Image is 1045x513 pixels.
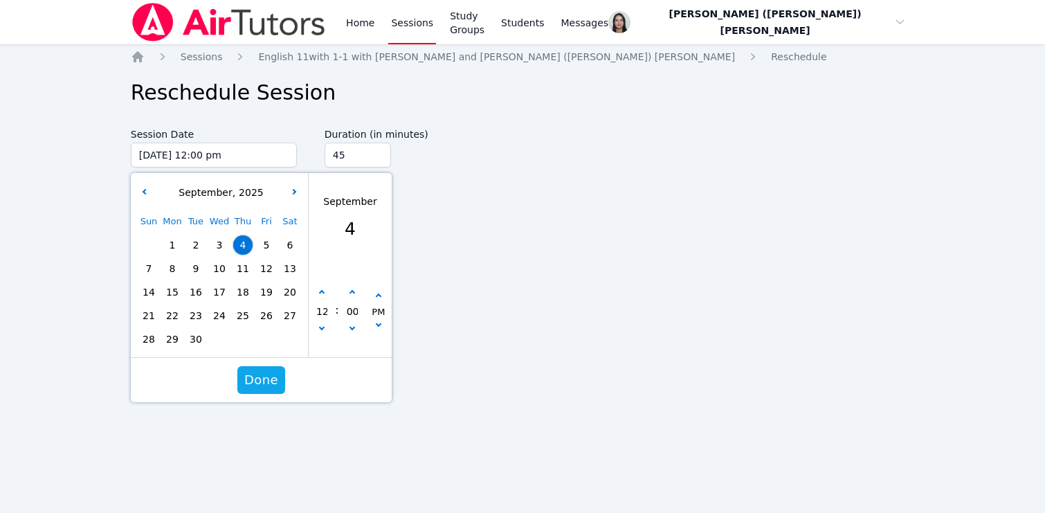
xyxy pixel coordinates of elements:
[231,210,255,233] div: Thu
[184,280,208,304] div: Choose Tuesday September 16 of 2025
[131,50,915,64] nav: Breadcrumb
[139,259,158,278] span: 7
[161,257,184,280] div: Choose Monday September 08 of 2025
[210,259,229,278] span: 10
[184,210,208,233] div: Tue
[186,330,206,349] span: 30
[161,233,184,257] div: Choose Monday September 01 of 2025
[131,122,297,143] label: Session Date
[161,304,184,327] div: Choose Monday September 22 of 2025
[186,259,206,278] span: 9
[280,282,300,302] span: 20
[210,282,229,302] span: 17
[258,51,735,62] span: English 11 with 1-1 with [PERSON_NAME] and [PERSON_NAME] ([PERSON_NAME]) [PERSON_NAME]
[257,282,276,302] span: 19
[184,257,208,280] div: Choose Tuesday September 09 of 2025
[233,282,253,302] span: 18
[184,233,208,257] div: Choose Tuesday September 02 of 2025
[208,304,231,327] div: Choose Wednesday September 24 of 2025
[184,327,208,351] div: Choose Tuesday September 30 of 2025
[210,306,229,325] span: 24
[233,235,253,255] span: 4
[161,210,184,233] div: Mon
[280,259,300,278] span: 13
[255,304,278,327] div: Choose Friday September 26 of 2025
[237,366,285,394] button: Done
[137,280,161,304] div: Choose Sunday September 14 of 2025
[181,51,223,62] span: Sessions
[131,80,915,105] h1: Reschedule Session
[771,50,826,64] a: Reschedule
[278,280,302,304] div: Choose Saturday September 20 of 2025
[181,50,223,64] a: Sessions
[137,304,161,327] div: Choose Sunday September 21 of 2025
[184,304,208,327] div: Choose Tuesday September 23 of 2025
[139,330,158,349] span: 28
[231,304,255,327] div: Choose Thursday September 25 of 2025
[278,304,302,327] div: Choose Saturday September 27 of 2025
[258,50,735,64] a: English 11with 1-1 with [PERSON_NAME] and [PERSON_NAME] ([PERSON_NAME]) [PERSON_NAME]
[255,257,278,280] div: Choose Friday September 12 of 2025
[186,235,206,255] span: 2
[257,235,276,255] span: 5
[186,306,206,325] span: 23
[175,187,232,198] span: September
[208,257,231,280] div: Choose Wednesday September 10 of 2025
[131,3,327,42] img: Air Tutors
[186,282,206,302] span: 16
[561,16,609,30] span: Messages
[280,235,300,255] span: 6
[255,280,278,304] div: Choose Friday September 19 of 2025
[208,233,231,257] div: Choose Wednesday September 03 of 2025
[278,327,302,351] div: Choose Saturday October 04 of 2025
[235,187,264,198] span: 2025
[161,280,184,304] div: Choose Monday September 15 of 2025
[137,210,161,233] div: Sun
[163,235,182,255] span: 1
[231,327,255,351] div: Choose Thursday October 02 of 2025
[163,330,182,349] span: 29
[278,210,302,233] div: Sat
[372,305,385,320] div: PM
[139,306,158,325] span: 21
[231,280,255,304] div: Choose Thursday September 18 of 2025
[280,306,300,325] span: 27
[208,327,231,351] div: Choose Wednesday October 01 of 2025
[137,233,161,257] div: Choose Sunday August 31 of 2025
[325,122,457,143] label: Duration (in minutes)
[137,327,161,351] div: Choose Sunday September 28 of 2025
[139,282,158,302] span: 14
[175,186,263,200] div: ,
[208,210,231,233] div: Wed
[161,327,184,351] div: Choose Monday September 29 of 2025
[335,265,338,355] span: :
[771,51,826,62] span: Reschedule
[257,306,276,325] span: 26
[278,257,302,280] div: Choose Saturday September 13 of 2025
[255,233,278,257] div: Choose Friday September 05 of 2025
[231,257,255,280] div: Choose Thursday September 11 of 2025
[257,259,276,278] span: 12
[208,280,231,304] div: Choose Wednesday September 17 of 2025
[233,259,253,278] span: 11
[323,195,376,209] div: September
[233,306,253,325] span: 25
[255,210,278,233] div: Fri
[231,233,255,257] div: Choose Thursday September 04 of 2025
[163,282,182,302] span: 15
[278,233,302,257] div: Choose Saturday September 06 of 2025
[137,257,161,280] div: Choose Sunday September 07 of 2025
[323,216,376,242] div: 4
[244,370,278,390] span: Done
[210,235,229,255] span: 3
[163,306,182,325] span: 22
[255,327,278,351] div: Choose Friday October 03 of 2025
[163,259,182,278] span: 8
